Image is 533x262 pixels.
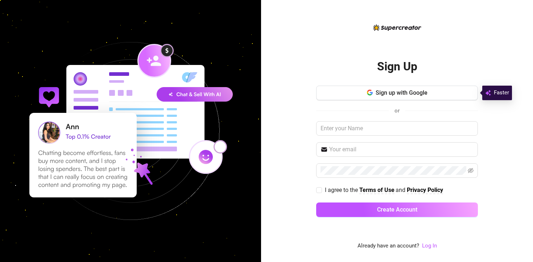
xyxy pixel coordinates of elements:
span: eye-invisible [468,168,474,173]
input: Enter your Name [316,121,478,136]
a: Terms of Use [359,187,394,194]
img: signup-background-D0MIrEPF.svg [5,5,256,257]
a: Log In [422,242,437,250]
button: Create Account [316,202,478,217]
span: I agree to the [325,187,359,193]
input: Your email [329,145,474,154]
span: or [394,107,400,114]
span: Sign up with Google [376,89,427,96]
button: Sign up with Google [316,86,478,100]
img: logo-BBDzfeDw.svg [373,24,421,31]
span: Faster [494,89,509,97]
a: Log In [422,242,437,249]
span: and [396,187,407,193]
strong: Terms of Use [359,187,394,193]
img: svg%3e [485,89,491,97]
span: Create Account [377,206,417,213]
h2: Sign Up [377,59,417,74]
span: Already have an account? [358,242,419,250]
a: Privacy Policy [407,187,443,194]
strong: Privacy Policy [407,187,443,193]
